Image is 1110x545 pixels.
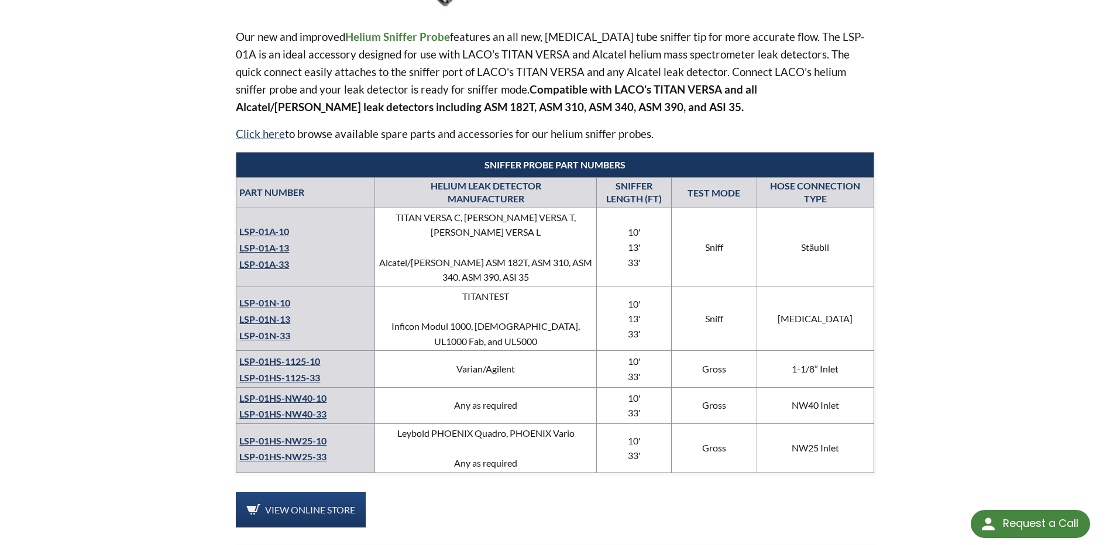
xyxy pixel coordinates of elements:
[239,242,289,253] a: LSP-01A-13
[757,351,874,387] td: 1-1/8” Inlet
[236,125,874,143] p: to browse available spare parts and accessories for our helium sniffer probes.
[239,451,327,462] a: LSP-01HS-NW25-33
[375,387,597,423] td: Any as required
[239,408,327,419] a: LSP-01HS-NW40-33
[239,298,290,309] a: LSP-01N-10
[239,356,320,367] a: LSP-01HS-1125-10
[671,387,757,423] td: Gross
[375,178,597,208] th: HELIUM LEAK DETECTOR MANUFACTURER
[236,152,874,177] th: SNIFFER PROBE PART NUMBERS
[757,387,874,423] td: NW40 Inlet
[239,330,290,341] a: LSP-01N-33
[597,423,672,472] td: 10' 33'
[239,226,289,237] a: LSP-01A-10
[236,127,285,140] a: Click here
[597,208,672,287] td: 10' 13' 33'
[239,258,289,270] a: LSP-01A-33
[375,351,597,387] td: Varian/Agilent
[265,504,355,515] span: View Online Store
[979,515,998,533] img: round button
[597,287,672,350] td: 10' 13' 33'
[236,178,375,208] th: PART NUMBER
[671,287,757,350] td: Sniff
[597,351,672,387] td: 10' 33'
[671,208,757,287] td: Sniff
[239,392,327,403] a: LSP-01HS-NW40-10
[757,208,874,287] td: Stäubli
[239,372,320,383] a: LSP-01HS-1125-33
[971,510,1090,538] div: Request a Call
[236,28,874,116] p: Our new and improved features an all new, [MEDICAL_DATA] tube sniffer tip for more accurate flow....
[236,82,757,113] strong: Compatible with LACO's TITAN VERSA and all Alcatel/[PERSON_NAME] leak detectors including ASM 182...
[757,178,874,208] th: HOSE CONNECTION TYPE
[597,387,672,423] td: 10' 33'
[375,208,597,287] td: TITAN VERSA C, [PERSON_NAME] VERSA T, [PERSON_NAME] VERSA L Alcatel/[PERSON_NAME] ASM 182T, ASM 3...
[597,178,672,208] th: SNIFFER LENGTH (FT)
[239,313,290,325] a: LSP-01N-13
[236,492,366,528] a: View Online Store
[345,30,450,43] strong: Helium Sniffer Probe
[239,435,327,446] a: LSP-01HS-NW25-10
[671,423,757,472] td: Gross
[375,287,597,350] td: TITANTEST Inficon Modul 1000, [DEMOGRAPHIC_DATA], UL1000 Fab, and UL5000
[375,423,597,472] td: Leybold PHOENIX Quadro, PHOENIX Vario Any as required
[671,351,757,387] td: Gross
[757,423,874,472] td: NW25 Inlet
[757,287,874,350] td: [MEDICAL_DATA]
[671,178,757,208] td: TEST MODE
[1003,510,1078,537] div: Request a Call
